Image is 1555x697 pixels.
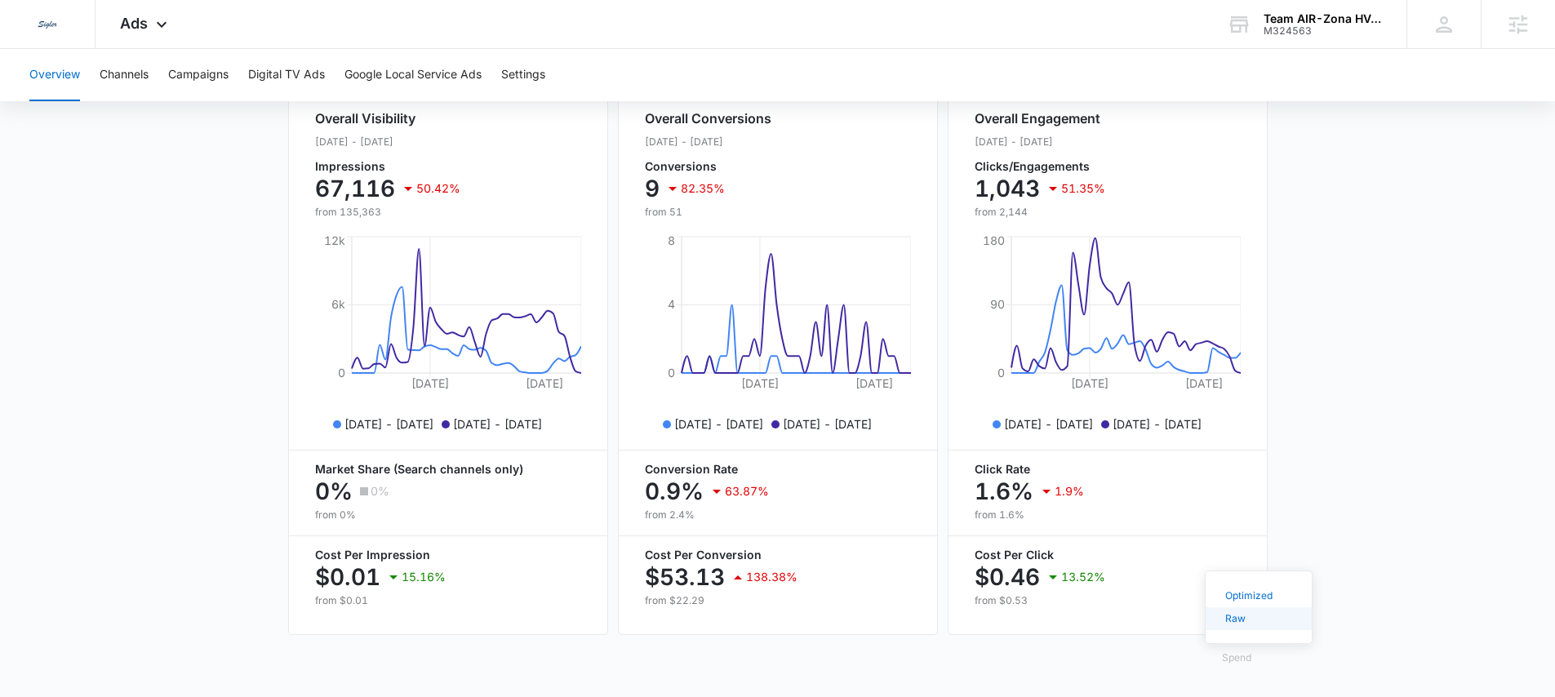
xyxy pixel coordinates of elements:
p: 63.87% [725,486,769,497]
p: 51.35% [1061,183,1105,194]
p: Conversions [645,161,771,172]
p: $53.13 [645,564,725,590]
tspan: 8 [668,233,675,247]
tspan: [DATE] [740,376,778,390]
h2: Overall Conversions [645,109,771,128]
span: Ads [120,15,148,32]
p: from 51 [645,205,771,220]
tspan: 90 [990,297,1005,311]
button: Optimized [1206,584,1312,607]
p: Impressions [315,161,460,172]
p: Click Rate [975,464,1241,475]
button: Raw [1206,607,1312,630]
button: Channels [100,49,149,101]
div: account name [1264,12,1383,25]
p: from $0.01 [315,593,581,608]
p: Cost Per Click [975,549,1241,561]
p: 67,116 [315,175,395,202]
p: 13.52% [1061,571,1105,583]
p: 9 [645,175,660,202]
p: from $22.29 [645,593,911,608]
p: Conversion Rate [645,464,911,475]
button: Overview [29,49,80,101]
p: Cost Per Impression [315,549,581,561]
div: Raw [1225,614,1273,624]
p: [DATE] - [DATE] [1113,415,1202,433]
div: account id [1264,25,1383,37]
button: Google Local Service Ads [344,49,482,101]
p: from 135,363 [315,205,460,220]
p: [DATE] - [DATE] [1004,415,1093,433]
button: Settings [501,49,545,101]
button: Spend [1206,638,1268,677]
p: 0% [371,486,389,497]
tspan: [DATE] [855,376,893,390]
p: 0.9% [645,478,704,504]
tspan: [DATE] [411,376,448,390]
h2: Overall Visibility [315,109,460,128]
p: 0% [315,478,353,504]
button: Campaigns [168,49,229,101]
tspan: [DATE] [526,376,563,390]
tspan: [DATE] [1070,376,1108,390]
p: from 2,144 [975,205,1105,220]
p: 15.16% [402,571,446,583]
p: from $0.53 [975,593,1241,608]
p: $0.46 [975,564,1040,590]
p: [DATE] - [DATE] [645,135,771,149]
tspan: 6k [331,297,345,311]
p: from 1.6% [975,508,1241,522]
div: Optimized [1225,591,1273,601]
p: 82.35% [681,183,725,194]
p: from 2.4% [645,508,911,522]
p: Market Share (Search channels only) [315,464,581,475]
tspan: 0 [668,366,675,380]
tspan: 0 [338,366,345,380]
img: Sigler Corporate [33,10,62,39]
tspan: 180 [983,233,1005,247]
tspan: 0 [997,366,1005,380]
p: 1.9% [1055,486,1084,497]
p: 138.38% [746,571,797,583]
p: [DATE] - [DATE] [315,135,460,149]
p: [DATE] - [DATE] [453,415,542,433]
p: from 0% [315,508,581,522]
p: Cost Per Conversion [645,549,911,561]
tspan: 4 [668,297,675,311]
p: 1.6% [975,478,1033,504]
p: [DATE] - [DATE] [674,415,763,433]
p: [DATE] - [DATE] [783,415,872,433]
p: [DATE] - [DATE] [975,135,1105,149]
p: $0.01 [315,564,380,590]
h2: Overall Engagement [975,109,1105,128]
p: 50.42% [416,183,460,194]
p: 1,043 [975,175,1040,202]
tspan: [DATE] [1185,376,1223,390]
p: [DATE] - [DATE] [344,415,433,433]
button: Digital TV Ads [248,49,325,101]
p: Clicks/Engagements [975,161,1105,172]
tspan: 12k [324,233,345,247]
